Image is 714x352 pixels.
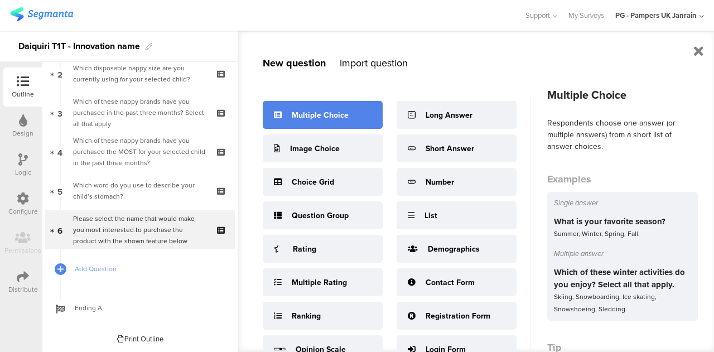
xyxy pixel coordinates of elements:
[8,206,38,216] div: Configure
[547,86,698,103] div: Multiple Choice
[426,310,490,322] div: Registration Form
[292,277,347,288] div: Multiple Rating
[426,109,472,121] div: Long Answer
[263,56,326,70] div: New question
[428,243,480,255] div: Demographics
[45,288,235,327] a: Ending A
[615,10,697,21] div: PG - Pampers UK Janrain
[554,291,691,315] div: Skiing, Snowboarding, Ice skating, Snowshoeing, Sledding.
[73,213,206,247] div: Please select the name that would make you most interested to purchase the product with the shown...
[340,56,408,70] div: Import question
[554,266,691,291] div: Which of these winter activities do you enjoy? Select all that apply.
[426,143,474,155] div: Short Answer
[57,67,62,80] span: 2
[426,176,454,188] div: Number
[424,210,437,221] div: List
[45,54,235,93] a: 2 Which disposable nappy size are you currently using for your selected child?
[292,176,334,188] div: Choice Grid
[75,302,218,314] span: Ending A
[292,109,349,121] div: Multiple Choice
[547,117,698,152] div: Respondents choose one answer (or multiple answers) from a short list of answer choices.
[117,334,163,344] div: Print Outline
[12,89,34,99] div: Outline
[290,143,340,155] div: Image Choice
[73,62,206,85] div: Which disposable nappy size are you currently using for your selected child?
[554,248,691,259] div: Multiple answer
[73,135,206,168] div: Which of these nappy brands have you purchased the MOST for your selected child in the past three...
[45,132,235,171] a: 4 Which of these nappy brands have you purchased the MOST for your selected child in the past thr...
[554,215,691,228] div: What is your favorite season?
[8,285,38,295] div: Distribute
[554,197,691,208] div: Single answer
[292,210,349,221] div: Question Group
[57,185,62,197] span: 5
[554,228,691,240] div: Summer, Winter, Spring, Fall.
[426,277,475,288] div: Contact Form
[293,243,316,255] div: Rating
[45,210,235,249] a: 6 Please select the name that would make you most interested to purchase the product with the sho...
[525,10,550,21] span: Support
[15,167,31,177] div: Logic
[292,310,321,322] div: Ranking
[18,37,140,55] div: Daiquiri T1T - Innovation name
[57,146,62,158] span: 4
[73,180,206,202] div: Which word do you use to describe your child’s stomach?
[75,263,218,274] span: Add Question
[10,7,73,21] img: segmanta logo
[547,172,698,186] div: Examples
[45,171,235,210] a: 5 Which word do you use to describe your child’s stomach?
[57,107,62,119] span: 3
[12,128,33,138] div: Design
[45,93,235,132] a: 3 Which of these nappy brands have you purchased in the past three months? Select all that apply
[73,96,206,129] div: Which of these nappy brands have you purchased in the past three months? Select all that apply
[57,224,62,236] span: 6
